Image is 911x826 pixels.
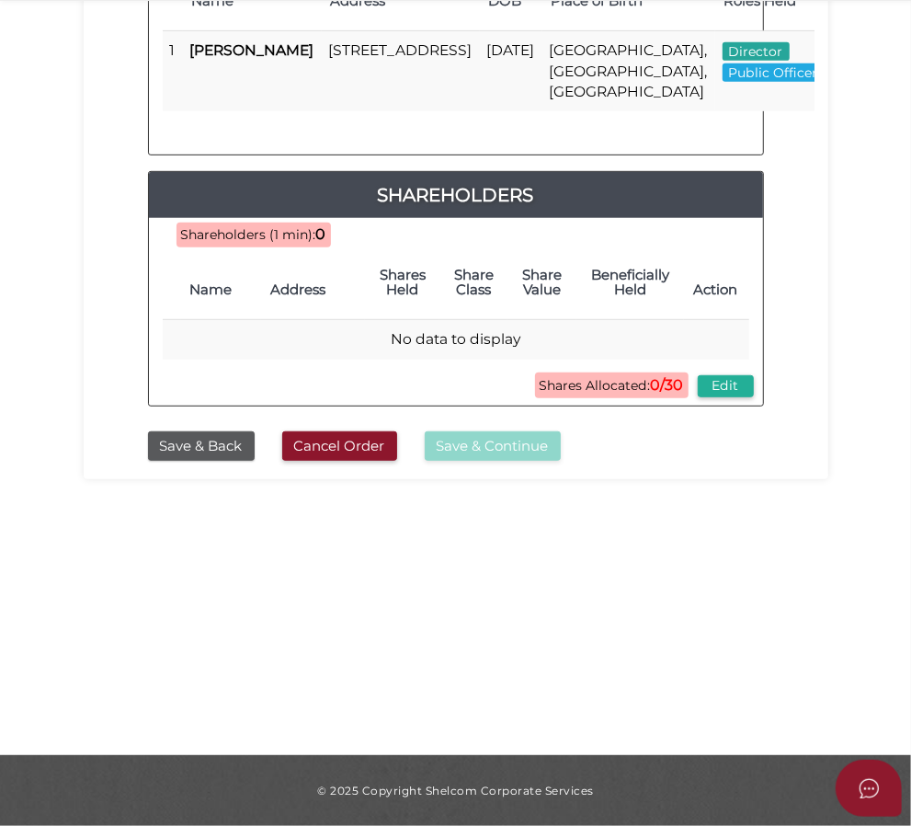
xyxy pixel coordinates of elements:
td: [GEOGRAPHIC_DATA], [GEOGRAPHIC_DATA], [GEOGRAPHIC_DATA] [542,31,715,111]
td: No data to display [163,320,749,360]
button: Cancel Order [282,431,397,462]
h4: Share Value [517,268,566,298]
span: Public Officer [723,63,825,82]
button: Edit [698,375,754,396]
h4: Address [270,282,356,298]
td: [STREET_ADDRESS] [322,31,480,111]
h4: Share Class [449,268,498,298]
td: [DATE] [480,31,542,111]
h4: Beneficially Held [586,268,675,298]
button: Save & Continue [425,431,561,462]
h4: Name [190,282,253,298]
b: [PERSON_NAME] [190,41,314,59]
td: 1 [163,31,183,111]
h4: Action [693,282,739,298]
div: © 2025 Copyright Shelcom Corporate Services [97,783,814,798]
span: Director [723,42,790,61]
button: Save & Back [148,431,255,462]
span: Shares Allocated: [535,373,689,398]
b: 0/30 [651,376,684,394]
span: Shareholders (1 min): [181,226,316,243]
h4: Shares Held [374,268,430,298]
b: 0 [316,225,326,243]
button: Open asap [836,760,902,817]
a: Shareholders [149,180,763,210]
